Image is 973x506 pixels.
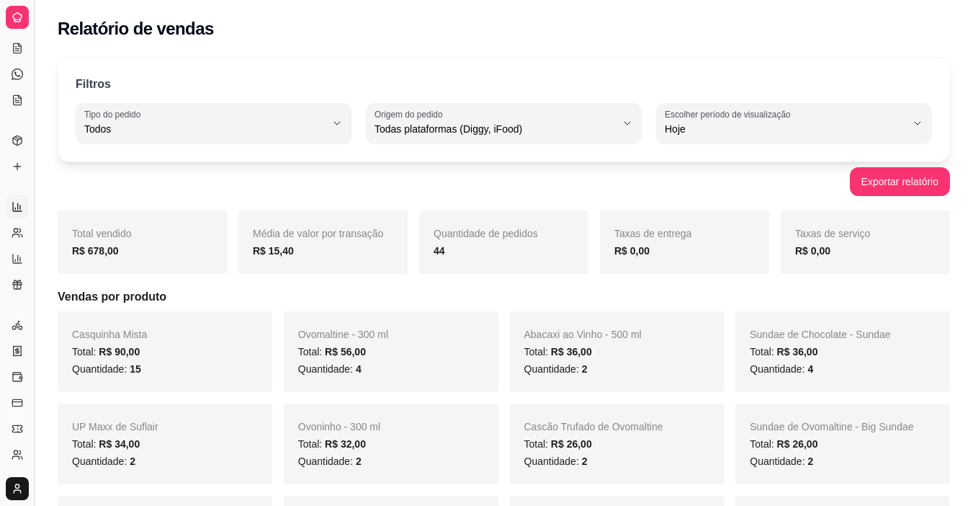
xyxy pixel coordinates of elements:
strong: R$ 0,00 [614,245,650,257]
span: Quantidade: [524,456,588,467]
button: Tipo do pedidoTodos [76,103,351,143]
span: R$ 36,00 [551,346,592,358]
span: Quantidade: [750,456,813,467]
span: 2 [807,456,813,467]
span: R$ 56,00 [325,346,366,358]
button: Exportar relatório [850,167,950,196]
span: R$ 90,00 [99,346,140,358]
span: Casquinha Mista [72,329,147,340]
span: R$ 32,00 [325,438,366,450]
span: R$ 26,00 [551,438,592,450]
span: Todos [84,122,326,136]
strong: R$ 15,40 [253,245,294,257]
span: Total: [298,438,366,450]
span: Total: [72,346,140,358]
span: R$ 34,00 [99,438,140,450]
span: Sundae de Chocolate - Sundae [750,329,890,340]
span: Total: [750,438,817,450]
span: Taxas de serviço [795,228,870,239]
label: Tipo do pedido [84,108,145,120]
span: Total: [298,346,366,358]
span: Total: [524,346,592,358]
span: Quantidade: [72,363,141,375]
span: Sundae de Ovomaltine - Big Sundae [750,421,913,432]
span: 2 [582,456,588,467]
label: Origem do pedido [375,108,447,120]
span: Quantidade de pedidos [434,228,538,239]
span: 2 [130,456,135,467]
span: Ovoninho - 300 ml [298,421,380,432]
span: Quantidade: [72,456,135,467]
span: 15 [130,363,141,375]
span: 4 [807,363,813,375]
span: Total vendido [72,228,132,239]
span: Todas plataformas (Diggy, iFood) [375,122,616,136]
h5: Vendas por produto [58,288,950,306]
span: Total: [72,438,140,450]
p: Filtros [76,76,111,93]
label: Escolher período de visualização [665,108,795,120]
span: Média de valor por transação [253,228,383,239]
span: 4 [356,363,362,375]
span: Cascão Trufado de Ovomaltine [524,421,663,432]
span: UP Maxx de Suflair [72,421,158,432]
button: Origem do pedidoTodas plataformas (Diggy, iFood) [366,103,642,143]
span: Quantidade: [750,363,813,375]
span: Taxas de entrega [614,228,691,239]
span: Quantidade: [298,363,362,375]
span: R$ 36,00 [777,346,818,358]
strong: R$ 0,00 [795,245,830,257]
span: Total: [750,346,817,358]
span: 2 [356,456,362,467]
span: Hoje [665,122,906,136]
span: Quantidade: [524,363,588,375]
span: Quantidade: [298,456,362,467]
strong: R$ 678,00 [72,245,119,257]
span: Total: [524,438,592,450]
button: Escolher período de visualizaçãoHoje [656,103,932,143]
span: Ovomaltine - 300 ml [298,329,388,340]
span: R$ 26,00 [777,438,818,450]
span: Abacaxi ao Vinho - 500 ml [524,329,642,340]
span: 2 [582,363,588,375]
h2: Relatório de vendas [58,17,214,40]
strong: 44 [434,245,445,257]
